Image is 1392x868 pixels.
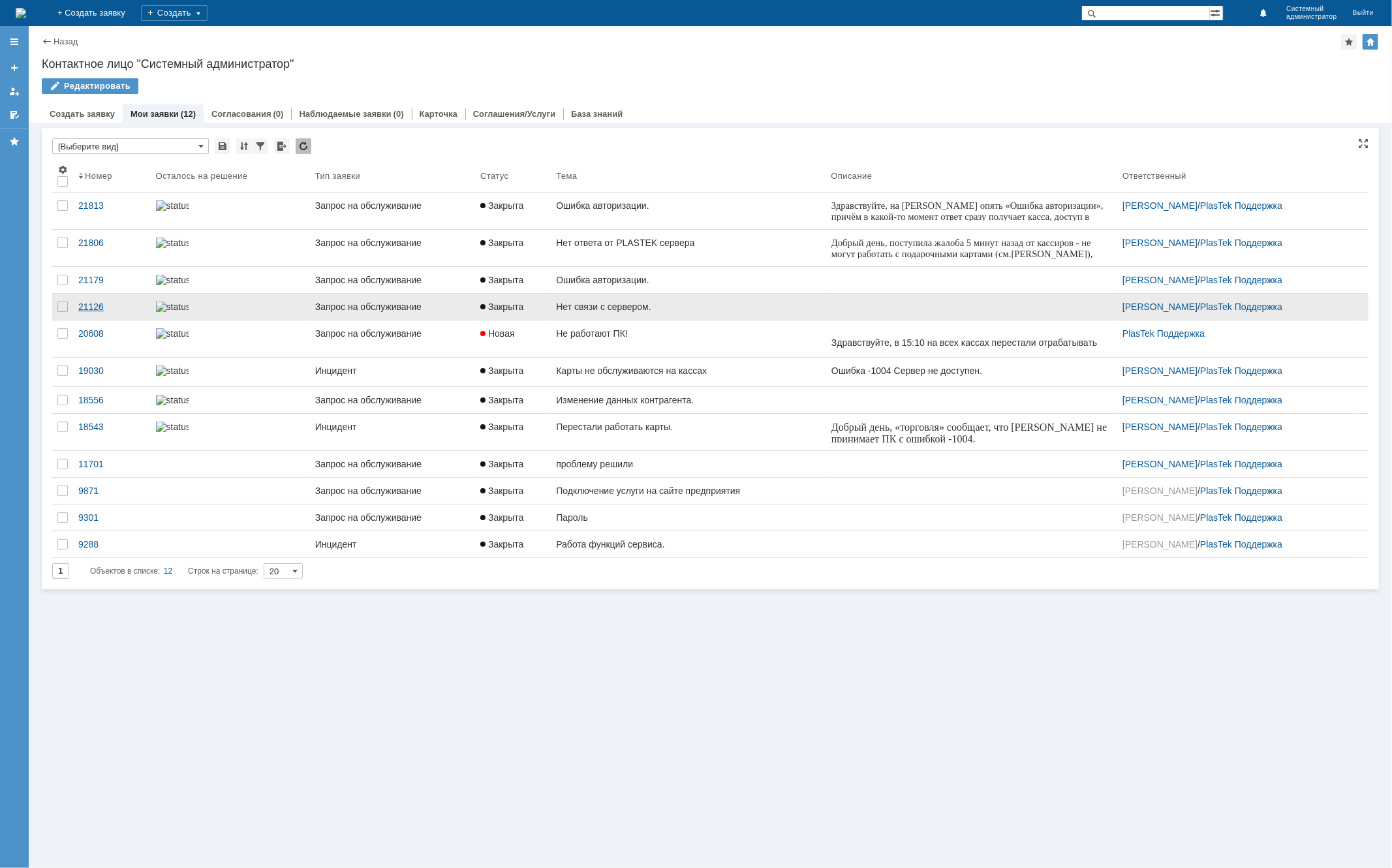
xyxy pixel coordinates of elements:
[253,138,268,154] div: Фильтрация...
[551,320,826,357] a: Не работают ПК!
[73,387,151,413] a: 18556
[1122,422,1353,432] div: /
[1200,395,1282,405] a: PlasTek Поддержка
[480,395,523,405] span: Закрыта
[1122,328,1205,339] a: PlasTek Поддержка
[831,171,873,181] div: Описание
[475,294,551,320] a: Закрыта
[50,109,115,119] a: Создать заявку
[310,451,475,477] a: Запрос на обслуживание
[1122,512,1198,523] a: [PERSON_NAME]
[78,302,146,312] div: 21126
[310,230,475,266] a: Запрос на обслуживание
[571,109,623,119] a: База знаний
[315,486,470,496] div: Запрос на обслуживание
[1122,422,1198,432] a: [PERSON_NAME]
[4,104,25,125] a: Мои согласования
[551,451,826,477] a: проблему решили
[73,294,151,320] a: 21126
[315,275,470,285] div: Запрос на обслуживание
[1286,13,1337,21] span: администратор
[131,109,179,119] a: Мои заявки
[156,328,189,339] img: statusbar-0 (1).png
[151,320,310,357] a: statusbar-0 (1).png
[551,504,826,531] a: Пароль
[480,512,523,523] span: Закрыта
[78,238,146,248] div: 21806
[1122,238,1353,248] div: /
[1122,365,1353,376] div: /
[556,200,820,211] div: Ошибка авторизации.
[480,302,523,312] span: Закрыта
[475,387,551,413] a: Закрыта
[151,267,310,293] a: statusbar-100 (1).png
[1122,171,1186,181] div: Ответственный
[1358,138,1369,149] div: На всю страницу
[21,284,37,294] span: Б-Г
[151,294,310,320] a: statusbar-100 (1).png
[475,159,551,193] th: Статус
[556,539,820,550] div: Работа функций сервиса.
[475,414,551,450] a: Закрыта
[156,275,189,285] img: statusbar-100 (1).png
[16,664,31,674] span: Б-Г
[156,302,189,312] img: statusbar-100 (1).png
[73,478,151,504] a: 9871
[480,238,523,248] span: Закрыта
[211,109,271,119] a: Согласования
[1122,238,1198,248] a: [PERSON_NAME]
[151,387,310,413] a: statusbar-100 (1).png
[315,539,470,550] div: Инцидент
[1122,395,1353,405] div: /
[1286,5,1337,13] span: Системный
[475,267,551,293] a: Закрыта
[85,171,112,181] div: Номер
[156,200,189,211] img: statusbar-100 (1).png
[480,275,523,285] span: Закрыта
[556,486,820,496] div: Подключение услуги на сайте предприятия
[1200,200,1282,211] a: PlasTek Поддержка
[315,512,470,523] div: Запрос на обслуживание
[73,414,151,450] a: 18543
[556,238,820,248] div: Нет ответа от PLASTEK сервера
[310,414,475,450] a: Инцидент
[315,302,470,312] div: Запрос на обслуживание
[1200,302,1282,312] a: PlasTek Поддержка
[556,512,820,523] div: Пароль
[475,451,551,477] a: Закрыта
[480,171,508,181] div: Статус
[551,478,826,504] a: Подключение услуги на сайте предприятия
[73,451,151,477] a: 11701
[78,275,146,285] div: 21179
[475,320,551,357] a: Новая
[1117,159,1358,193] th: Ответственный
[1122,486,1198,496] a: [PERSON_NAME]
[1122,275,1353,285] div: /
[1122,275,1198,285] a: [PERSON_NAME]
[1200,539,1282,550] a: PlasTek Поддержка
[1122,200,1353,211] div: /
[475,193,551,229] a: Закрыта
[551,358,826,386] a: Карты не обслуживаются на кассах
[1122,539,1198,550] a: [PERSON_NAME]
[1122,200,1198,211] a: [PERSON_NAME]
[551,414,826,450] a: Перестали работать карты.
[310,159,475,193] th: Тип заявки
[149,140,236,151] span: Неизвестная ошбка
[1341,34,1357,50] div: Добавить в избранное
[315,365,470,376] div: Инцидент
[57,164,68,175] span: Настройки
[1122,302,1353,312] div: /
[156,422,189,432] img: statusbar-100 (1).png
[556,275,820,285] div: Ошибка авторизации.
[315,200,470,211] div: Запрос на обслуживание
[90,566,160,576] span: Объектов в списке:
[1122,512,1353,523] div: /
[310,193,475,229] a: Запрос на обслуживание
[78,422,146,432] div: 18543
[1200,459,1282,469] a: PlasTek Поддержка
[78,365,146,376] div: 19030
[475,531,551,557] a: Закрыта
[156,171,248,181] div: Осталось на решение
[551,387,826,413] a: Изменение данных контрагента.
